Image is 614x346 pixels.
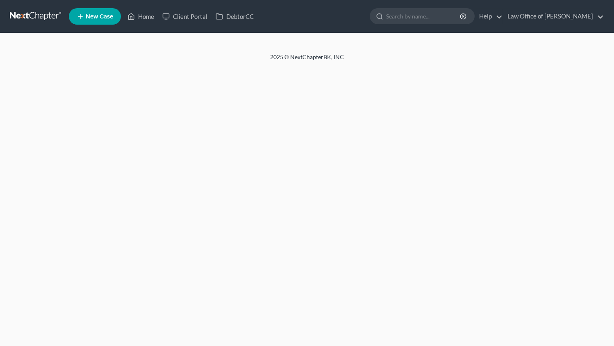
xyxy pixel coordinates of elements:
input: Search by name... [386,9,461,24]
a: Help [475,9,503,24]
a: DebtorCC [211,9,258,24]
span: New Case [86,14,113,20]
a: Home [123,9,158,24]
a: Client Portal [158,9,211,24]
a: Law Office of [PERSON_NAME] [503,9,604,24]
div: 2025 © NextChapterBK, INC [73,53,541,68]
